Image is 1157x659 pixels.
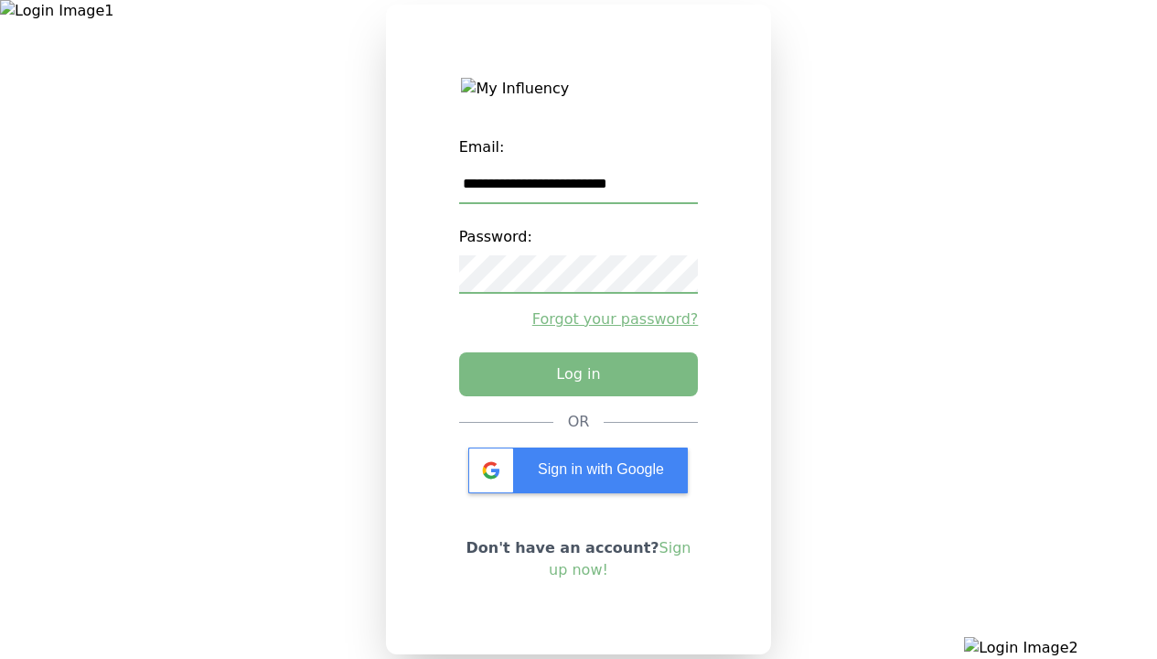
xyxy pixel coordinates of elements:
div: OR [568,411,590,433]
img: My Influency [461,78,695,100]
p: Don't have an account? [459,537,699,581]
img: Login Image2 [964,637,1157,659]
button: Log in [459,352,699,396]
label: Password: [459,219,699,255]
div: Sign in with Google [468,448,688,493]
a: Forgot your password? [459,308,699,330]
span: Sign in with Google [538,461,664,477]
label: Email: [459,129,699,166]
